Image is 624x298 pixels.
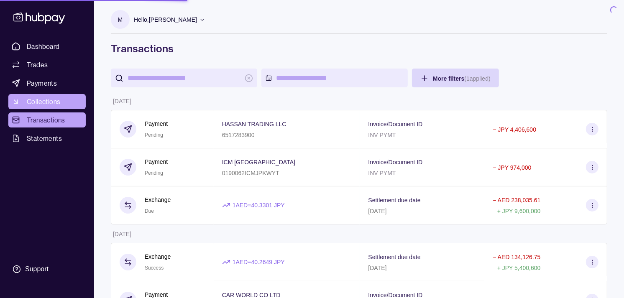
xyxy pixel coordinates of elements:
[222,132,255,138] p: 6517283900
[464,75,490,82] p: ( 1 applied)
[368,159,422,166] p: Invoice/Document ID
[368,170,396,176] p: INV PYMT
[368,121,422,127] p: Invoice/Document ID
[27,78,57,88] span: Payments
[368,132,396,138] p: INV PYMT
[27,133,62,143] span: Statements
[27,97,60,107] span: Collections
[497,265,541,271] p: + JPY 5,400,600
[118,15,123,24] p: M
[145,265,164,271] span: Success
[368,265,386,271] p: [DATE]
[145,157,168,166] p: Payment
[8,112,86,127] a: Transactions
[145,195,171,204] p: Exchange
[145,208,154,214] span: Due
[8,39,86,54] a: Dashboard
[222,170,279,176] p: 0190062ICMJPKWYT
[222,121,286,127] p: HASSAN TRADING LLC
[145,132,163,138] span: Pending
[128,69,240,87] input: search
[222,159,295,166] p: ICM [GEOGRAPHIC_DATA]
[27,60,48,70] span: Trades
[412,69,499,87] button: More filters(1applied)
[493,254,540,260] p: − AED 134,126.75
[25,265,49,274] div: Support
[433,75,491,82] span: More filters
[8,76,86,91] a: Payments
[493,126,536,133] p: − JPY 4,406,600
[111,42,607,55] h1: Transactions
[233,257,285,267] p: 1 AED = 40.2649 JPY
[368,197,420,204] p: Settlement due date
[233,201,285,210] p: 1 AED = 40.3301 JPY
[145,252,171,261] p: Exchange
[8,57,86,72] a: Trades
[145,119,168,128] p: Payment
[497,208,541,214] p: + JPY 9,600,000
[113,98,131,104] p: [DATE]
[493,197,540,204] p: − AED 238,035.61
[113,231,131,237] p: [DATE]
[368,254,420,260] p: Settlement due date
[27,115,65,125] span: Transactions
[134,15,197,24] p: Hello, [PERSON_NAME]
[8,94,86,109] a: Collections
[368,208,386,214] p: [DATE]
[27,41,60,51] span: Dashboard
[8,260,86,278] a: Support
[493,164,531,171] p: − JPY 974,000
[8,131,86,146] a: Statements
[145,170,163,176] span: Pending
